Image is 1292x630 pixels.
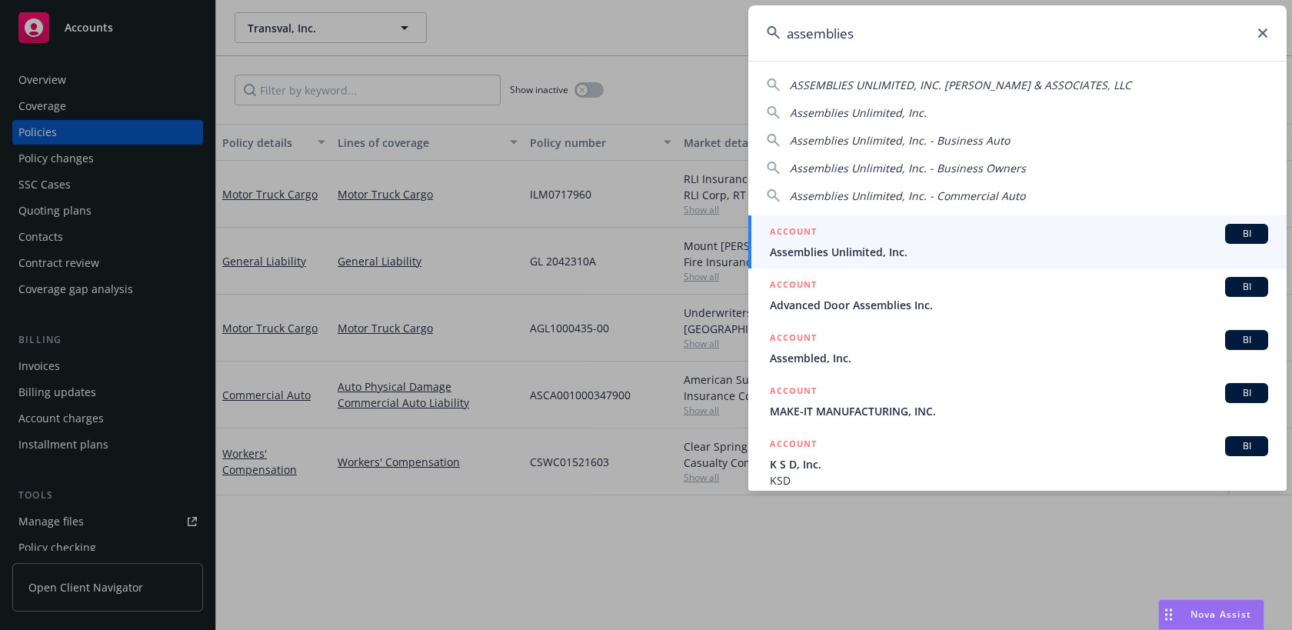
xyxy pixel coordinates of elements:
[1158,599,1264,630] button: Nova Assist
[790,188,1025,203] span: Assemblies Unlimited, Inc. - Commercial Auto
[1190,608,1251,621] span: Nova Assist
[770,330,817,348] h5: ACCOUNT
[770,472,1268,488] span: KSD
[748,5,1287,61] input: Search...
[1231,227,1262,241] span: BI
[770,383,817,402] h5: ACCOUNT
[790,133,1010,148] span: Assemblies Unlimited, Inc. - Business Auto
[748,322,1287,375] a: ACCOUNTBIAssembled, Inc.
[748,375,1287,428] a: ACCOUNTBIMAKE-IT MANUFACTURING, INC.
[1231,280,1262,294] span: BI
[770,436,817,455] h5: ACCOUNT
[1231,439,1262,453] span: BI
[770,277,817,295] h5: ACCOUNT
[770,244,1268,260] span: Assemblies Unlimited, Inc.
[790,161,1026,175] span: Assemblies Unlimited, Inc. - Business Owners
[748,268,1287,322] a: ACCOUNTBIAdvanced Door Assemblies Inc.
[748,428,1287,497] a: ACCOUNTBIK S D, Inc.KSD
[1231,333,1262,347] span: BI
[748,215,1287,268] a: ACCOUNTBIAssemblies Unlimited, Inc.
[770,350,1268,366] span: Assembled, Inc.
[770,224,817,242] h5: ACCOUNT
[1159,600,1178,629] div: Drag to move
[1231,386,1262,400] span: BI
[790,105,927,120] span: Assemblies Unlimited, Inc.
[770,456,1268,472] span: K S D, Inc.
[770,403,1268,419] span: MAKE-IT MANUFACTURING, INC.
[770,297,1268,313] span: Advanced Door Assemblies Inc.
[790,78,1131,92] span: ASSEMBLIES UNLIMITED, INC. [PERSON_NAME] & ASSOCIATES, LLC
